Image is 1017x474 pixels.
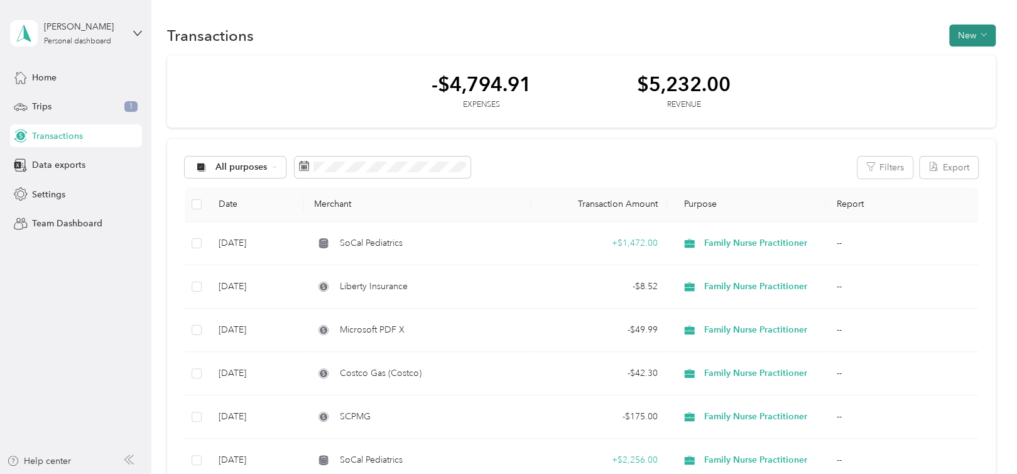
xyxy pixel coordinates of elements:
[340,453,403,467] span: SoCal Pediatrics
[531,187,668,222] th: Transaction Amount
[541,410,658,424] div: - $175.00
[209,352,304,395] td: [DATE]
[704,367,807,380] span: Family Nurse Practitioner
[209,187,304,222] th: Date
[826,222,977,265] td: --
[541,236,658,250] div: + $1,472.00
[637,73,731,95] div: $5,232.00
[340,280,408,294] span: Liberty Insurance
[637,99,731,111] div: Revenue
[7,455,71,468] button: Help center
[32,130,83,143] span: Transactions
[32,100,52,113] span: Trips
[541,367,658,380] div: - $42.30
[826,309,977,352] td: --
[304,187,531,222] th: Merchant
[920,157,978,179] button: Export
[677,199,717,209] span: Purpose
[704,410,807,424] span: Family Nurse Practitioner
[209,309,304,352] td: [DATE]
[124,101,138,113] span: 1
[947,404,1017,474] iframe: Everlance-gr Chat Button Frame
[32,188,65,201] span: Settings
[826,352,977,395] td: --
[704,453,807,467] span: Family Nurse Practitioner
[857,157,913,179] button: Filters
[209,222,304,265] td: [DATE]
[949,25,996,47] button: New
[167,29,254,42] h1: Transactions
[32,217,102,230] span: Team Dashboard
[432,99,531,111] div: Expenses
[44,20,122,33] div: [PERSON_NAME]
[340,236,403,250] span: SoCal Pediatrics
[340,410,371,424] span: SCPMG
[32,158,85,172] span: Data exports
[826,187,977,222] th: Report
[209,395,304,439] td: [DATE]
[340,367,421,380] span: Costco Gas (Costco)
[215,163,268,172] span: All purposes
[541,280,658,294] div: - $8.52
[432,73,531,95] div: -$4,794.91
[541,323,658,337] div: - $49.99
[704,280,807,294] span: Family Nurse Practitioner
[826,265,977,309] td: --
[340,323,405,337] span: Microsoft PDF X
[704,236,807,250] span: Family Nurse Practitioner
[209,265,304,309] td: [DATE]
[32,71,57,84] span: Home
[704,323,807,337] span: Family Nurse Practitioner
[826,395,977,439] td: --
[541,453,658,467] div: + $2,256.00
[44,38,111,45] div: Personal dashboard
